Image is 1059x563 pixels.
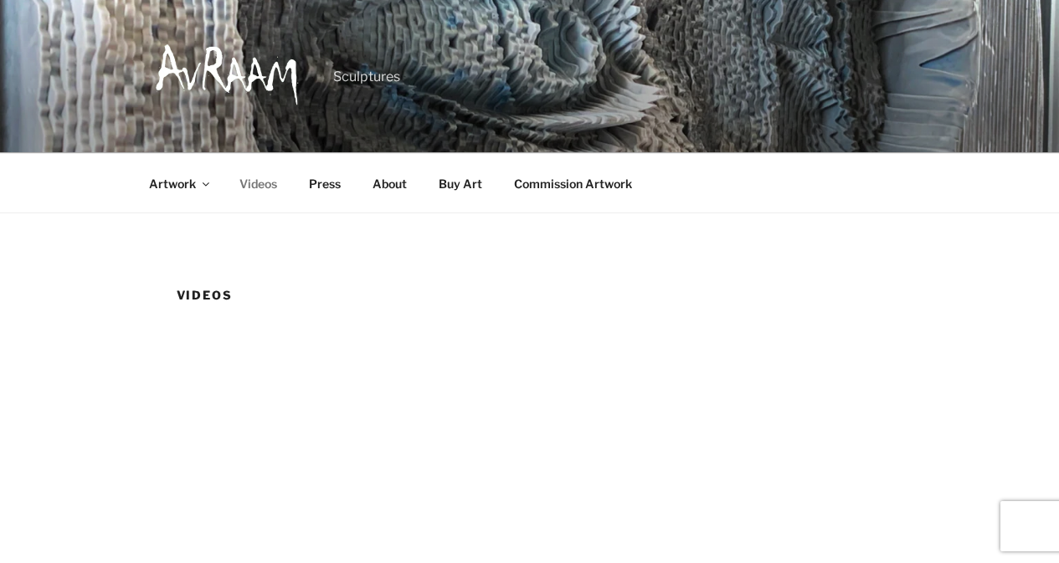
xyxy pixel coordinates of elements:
nav: Top Menu [135,163,925,204]
a: Buy Art [424,163,497,204]
a: Artwork [135,163,223,204]
a: About [358,163,422,204]
p: Sculptures [333,67,400,87]
a: Videos [225,163,292,204]
a: Press [295,163,356,204]
a: Commission Artwork [500,163,647,204]
h1: Videos [177,287,883,304]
